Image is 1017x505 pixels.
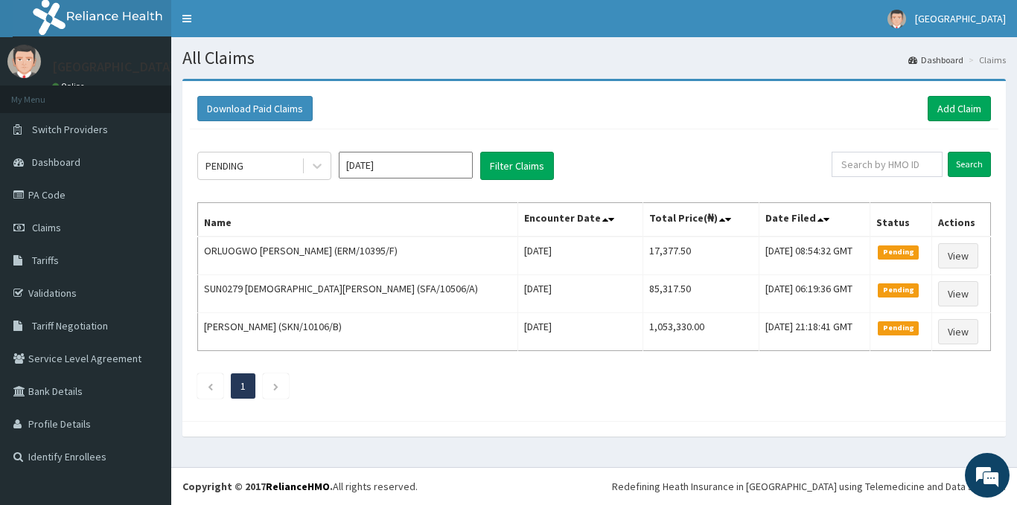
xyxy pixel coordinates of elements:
span: Tariff Negotiation [32,319,108,332]
button: Filter Claims [480,152,554,180]
button: Download Paid Claims [197,96,313,121]
td: [DATE] 08:54:32 GMT [759,237,870,275]
td: [DATE] 06:19:36 GMT [759,275,870,313]
li: Claims [965,54,1006,66]
span: Claims [32,221,61,234]
a: View [938,319,978,344]
a: RelianceHMO [266,480,330,493]
td: 85,317.50 [643,275,759,313]
th: Status [870,203,931,237]
a: Add Claim [928,96,991,121]
a: Next page [272,379,279,393]
div: PENDING [205,158,243,173]
span: [GEOGRAPHIC_DATA] [915,12,1006,25]
th: Actions [931,203,990,237]
a: View [938,281,978,306]
input: Search by HMO ID [832,152,943,177]
td: SUN0279 [DEMOGRAPHIC_DATA][PERSON_NAME] (SFA/10506/A) [198,275,518,313]
img: User Image [887,10,906,28]
span: Pending [878,245,919,259]
a: Dashboard [908,54,963,66]
td: 17,377.50 [643,237,759,275]
td: [PERSON_NAME] (SKN/10106/B) [198,313,518,351]
input: Select Month and Year [339,152,473,178]
a: View [938,243,978,268]
td: [DATE] [518,275,643,313]
span: Switch Providers [32,123,108,136]
a: Page 1 is your current page [240,379,246,393]
a: Previous page [207,379,214,393]
th: Total Price(₦) [643,203,759,237]
strong: Copyright © 2017 . [182,480,333,493]
td: ORLUOGWO [PERSON_NAME] (ERM/10395/F) [198,237,518,275]
div: Redefining Heath Insurance in [GEOGRAPHIC_DATA] using Telemedicine and Data Science! [612,479,1006,494]
p: [GEOGRAPHIC_DATA] [52,60,175,74]
td: [DATE] [518,237,643,275]
h1: All Claims [182,48,1006,68]
span: Tariffs [32,254,59,267]
a: Online [52,81,88,91]
td: 1,053,330.00 [643,313,759,351]
input: Search [948,152,991,177]
footer: All rights reserved. [171,467,1017,505]
td: [DATE] 21:18:41 GMT [759,313,870,351]
td: [DATE] [518,313,643,351]
span: Pending [878,283,919,297]
th: Date Filed [759,203,870,237]
span: Dashboard [32,155,80,169]
th: Encounter Date [518,203,643,237]
img: User Image [7,45,41,78]
th: Name [198,203,518,237]
span: Pending [878,321,919,335]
